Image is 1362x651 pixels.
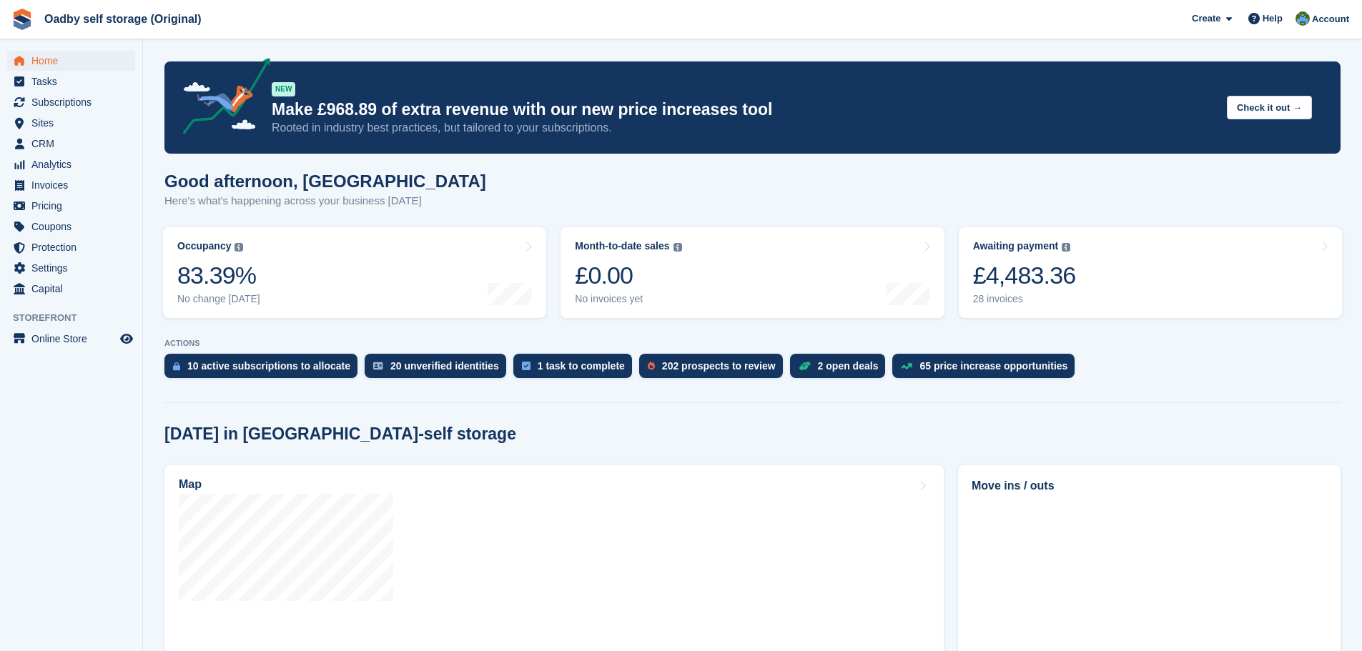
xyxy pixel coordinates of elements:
[7,329,135,349] a: menu
[561,227,944,318] a: Month-to-date sales £0.00 No invoices yet
[919,360,1067,372] div: 65 price increase opportunities
[31,279,117,299] span: Capital
[164,172,486,191] h1: Good afternoon, [GEOGRAPHIC_DATA]
[972,477,1327,495] h2: Move ins / outs
[177,240,231,252] div: Occupancy
[373,362,383,370] img: verify_identity-adf6edd0f0f0b5bbfe63781bf79b02c33cf7c696d77639b501bdc392416b5a36.svg
[164,354,365,385] a: 10 active subscriptions to allocate
[1062,243,1070,252] img: icon-info-grey-7440780725fd019a000dd9b08b2336e03edf1995a4989e88bcd33f0948082b44.svg
[7,279,135,299] a: menu
[173,362,180,371] img: active_subscription_to_allocate_icon-d502201f5373d7db506a760aba3b589e785aa758c864c3986d89f69b8ff3...
[31,51,117,71] span: Home
[538,360,625,372] div: 1 task to complete
[31,217,117,237] span: Coupons
[639,354,790,385] a: 202 prospects to review
[901,363,912,369] img: price_increase_opportunities-93ffe204e8149a01c8c9dc8f82e8f89637d9d84a8eef4429ea346261dce0b2c0.svg
[7,196,135,216] a: menu
[164,339,1341,348] p: ACTIONS
[31,113,117,133] span: Sites
[187,360,350,372] div: 10 active subscriptions to allocate
[39,7,207,31] a: Oadby self storage (Original)
[163,227,546,318] a: Occupancy 83.39% No change [DATE]
[7,134,135,154] a: menu
[31,329,117,349] span: Online Store
[7,154,135,174] a: menu
[31,92,117,112] span: Subscriptions
[7,175,135,195] a: menu
[7,237,135,257] a: menu
[13,311,142,325] span: Storefront
[513,354,639,385] a: 1 task to complete
[31,134,117,154] span: CRM
[11,9,33,30] img: stora-icon-8386f47178a22dfd0bd8f6a31ec36ba5ce8667c1dd55bd0f319d3a0aa187defe.svg
[7,258,135,278] a: menu
[235,243,243,252] img: icon-info-grey-7440780725fd019a000dd9b08b2336e03edf1995a4989e88bcd33f0948082b44.svg
[1296,11,1310,26] img: Sanjeave Nagra
[892,354,1082,385] a: 65 price increase opportunities
[7,71,135,91] a: menu
[1227,96,1312,119] button: Check it out →
[31,175,117,195] span: Invoices
[7,51,135,71] a: menu
[973,261,1076,290] div: £4,483.36
[164,424,516,444] h2: [DATE] in [GEOGRAPHIC_DATA]-self storage
[1192,11,1220,26] span: Create
[959,227,1342,318] a: Awaiting payment £4,483.36 28 invoices
[177,293,260,305] div: No change [DATE]
[973,293,1076,305] div: 28 invoices
[365,354,513,385] a: 20 unverified identities
[179,478,202,491] h2: Map
[662,360,776,372] div: 202 prospects to review
[575,293,681,305] div: No invoices yet
[7,113,135,133] a: menu
[648,362,655,370] img: prospect-51fa495bee0391a8d652442698ab0144808aea92771e9ea1ae160a38d050c398.svg
[272,99,1215,120] p: Make £968.89 of extra revenue with our new price increases tool
[575,261,681,290] div: £0.00
[272,82,295,96] div: NEW
[177,261,260,290] div: 83.39%
[673,243,682,252] img: icon-info-grey-7440780725fd019a000dd9b08b2336e03edf1995a4989e88bcd33f0948082b44.svg
[7,92,135,112] a: menu
[790,354,893,385] a: 2 open deals
[575,240,669,252] div: Month-to-date sales
[1263,11,1283,26] span: Help
[31,71,117,91] span: Tasks
[118,330,135,347] a: Preview store
[31,258,117,278] span: Settings
[7,217,135,237] a: menu
[390,360,499,372] div: 20 unverified identities
[31,237,117,257] span: Protection
[31,154,117,174] span: Analytics
[818,360,879,372] div: 2 open deals
[171,58,271,139] img: price-adjustments-announcement-icon-8257ccfd72463d97f412b2fc003d46551f7dbcb40ab6d574587a9cd5c0d94...
[1312,12,1349,26] span: Account
[164,193,486,209] p: Here's what's happening across your business [DATE]
[522,362,531,370] img: task-75834270c22a3079a89374b754ae025e5fb1db73e45f91037f5363f120a921f8.svg
[799,361,811,371] img: deal-1b604bf984904fb50ccaf53a9ad4b4a5d6e5aea283cecdc64d6e3604feb123c2.svg
[272,120,1215,136] p: Rooted in industry best practices, but tailored to your subscriptions.
[31,196,117,216] span: Pricing
[973,240,1059,252] div: Awaiting payment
